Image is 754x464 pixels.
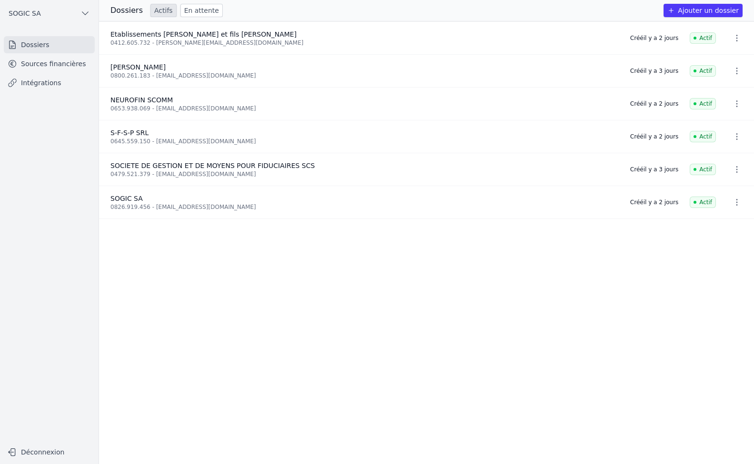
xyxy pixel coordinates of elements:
[4,6,95,21] button: SOGIC SA
[664,4,743,17] button: Ajouter un dossier
[110,30,297,38] span: Etablissements [PERSON_NAME] et fils [PERSON_NAME]
[630,100,678,108] div: Créé il y a 2 jours
[9,9,41,18] span: SOGIC SA
[110,203,619,211] div: 0826.919.456 - [EMAIL_ADDRESS][DOMAIN_NAME]
[630,198,678,206] div: Créé il y a 2 jours
[110,105,619,112] div: 0653.938.069 - [EMAIL_ADDRESS][DOMAIN_NAME]
[110,129,149,137] span: S-F-S-P SRL
[4,36,95,53] a: Dossiers
[630,166,678,173] div: Créé il y a 3 jours
[4,444,95,460] button: Déconnexion
[690,32,716,44] span: Actif
[690,197,716,208] span: Actif
[690,131,716,142] span: Actif
[110,138,619,145] div: 0645.559.150 - [EMAIL_ADDRESS][DOMAIN_NAME]
[110,162,315,169] span: SOCIETE DE GESTION ET DE MOYENS POUR FIDUCIAIRES SCS
[180,4,223,17] a: En attente
[110,195,143,202] span: SOGIC SA
[110,63,166,71] span: [PERSON_NAME]
[150,4,177,17] a: Actifs
[110,39,619,47] div: 0412.605.732 - [PERSON_NAME][EMAIL_ADDRESS][DOMAIN_NAME]
[110,96,173,104] span: NEUROFIN SCOMM
[4,55,95,72] a: Sources financières
[630,67,678,75] div: Créé il y a 3 jours
[110,72,619,79] div: 0800.261.183 - [EMAIL_ADDRESS][DOMAIN_NAME]
[690,98,716,109] span: Actif
[630,34,678,42] div: Créé il y a 2 jours
[110,5,143,16] h3: Dossiers
[110,170,619,178] div: 0479.521.379 - [EMAIL_ADDRESS][DOMAIN_NAME]
[4,74,95,91] a: Intégrations
[630,133,678,140] div: Créé il y a 2 jours
[690,65,716,77] span: Actif
[690,164,716,175] span: Actif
